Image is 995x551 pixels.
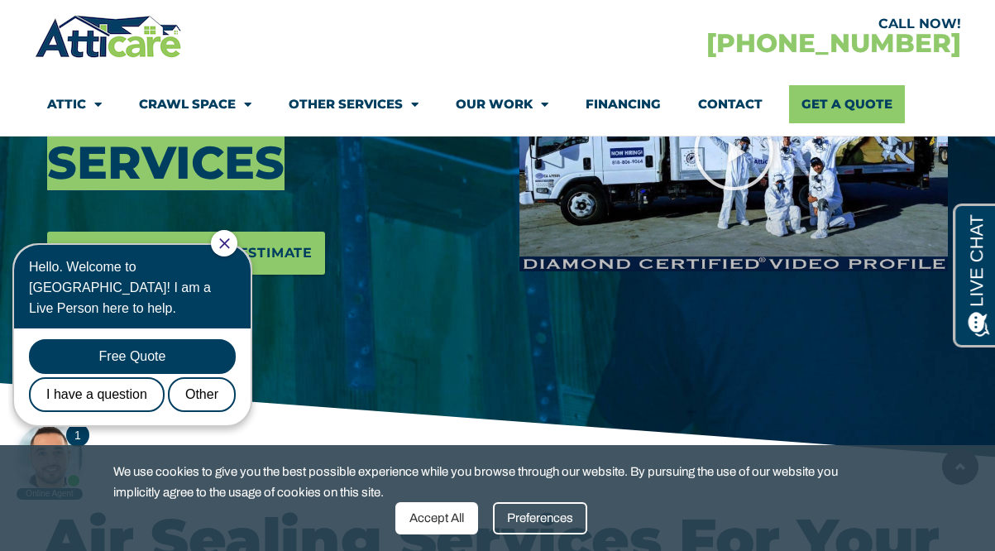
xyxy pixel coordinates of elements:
[21,149,156,184] div: I have a question
[113,462,869,502] span: We use cookies to give you the best possible experience while you browse through our website. By ...
[586,85,661,123] a: Financing
[211,10,222,21] a: Close Chat
[139,85,251,123] a: Crawl Space
[47,85,102,123] a: Attic
[8,228,273,501] iframe: Chat Invitation
[692,109,775,192] div: Play Video
[203,2,229,28] div: Close Chat
[493,502,587,534] div: Preferences
[289,85,419,123] a: Other Services
[395,502,478,534] div: Accept All
[789,85,905,123] a: Get A Quote
[498,17,961,31] div: CALL NOW!
[47,85,949,123] nav: Menu
[456,85,548,123] a: Our Work
[8,260,74,271] div: Online Agent
[41,13,133,34] span: Opens a chat window
[160,149,227,184] div: Other
[698,85,763,123] a: Contact
[21,28,227,90] div: Hello. Welcome to [GEOGRAPHIC_DATA]! I am a Live Person here to help.
[47,26,495,190] h3: Professional
[21,111,227,146] div: Free Quote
